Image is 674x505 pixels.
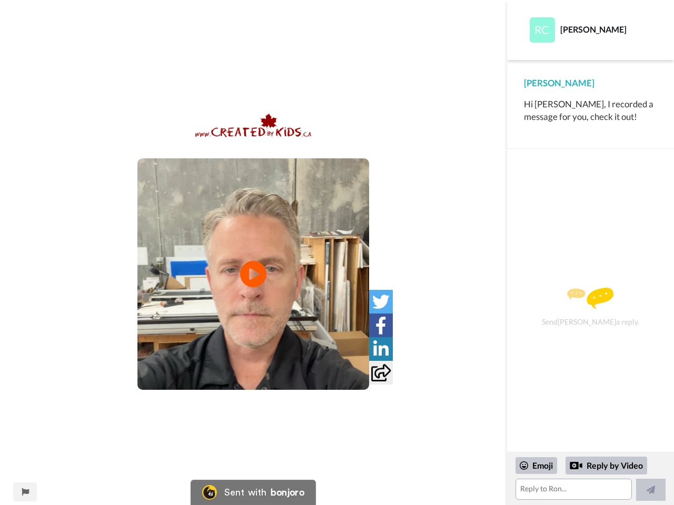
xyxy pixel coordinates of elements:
[570,459,582,472] div: Reply by Video
[224,488,266,497] div: Sent with
[567,288,613,309] img: message.svg
[271,488,304,497] div: bonjoro
[191,480,316,505] a: Bonjoro LogoSent withbonjoro
[524,77,657,89] div: [PERSON_NAME]
[524,98,657,123] div: Hi [PERSON_NAME], I recorded a message for you, check it out!
[202,485,217,500] img: Bonjoro Logo
[516,457,557,474] div: Emoji
[560,24,657,34] div: [PERSON_NAME]
[566,457,647,474] div: Reply by Video
[195,113,311,138] img: c97ee682-0088-491f-865b-ed4f10ffb1e8
[530,17,555,43] img: Profile Image
[521,167,660,447] div: Send [PERSON_NAME] a reply.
